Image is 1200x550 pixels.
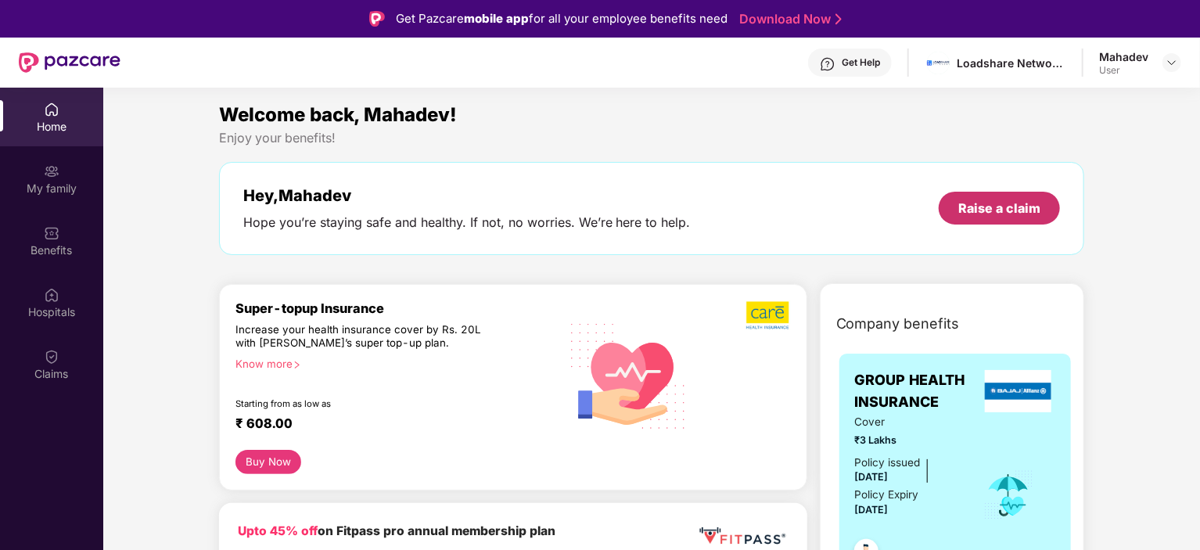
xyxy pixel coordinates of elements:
div: Increase your health insurance cover by Rs. 20L with [PERSON_NAME]’s super top-up plan. [235,323,492,351]
span: Welcome back, Mahadev! [219,103,457,126]
img: icon [983,469,1034,521]
img: insurerLogo [985,370,1052,412]
img: svg+xml;base64,PHN2ZyBpZD0iSG9zcGl0YWxzIiB4bWxucz0iaHR0cDovL3d3dy53My5vcmcvMjAwMC9zdmciIHdpZHRoPS... [44,287,59,303]
img: b5dec4f62d2307b9de63beb79f102df3.png [746,300,791,330]
img: Logo [369,11,385,27]
img: 1629197545249.jpeg [927,52,950,74]
span: [DATE] [855,504,889,516]
span: GROUP HEALTH INSURANCE [855,369,981,414]
div: Starting from as low as [235,398,493,409]
img: svg+xml;base64,PHN2ZyBpZD0iSGVscC0zMngzMiIgeG1sbnM9Imh0dHA6Ly93d3cudzMub3JnLzIwMDAvc3ZnIiB3aWR0aD... [820,56,835,72]
span: Cover [855,414,962,430]
button: Buy Now [235,450,302,474]
span: [DATE] [855,471,889,483]
img: svg+xml;base64,PHN2ZyBpZD0iSG9tZSIgeG1sbnM9Imh0dHA6Ly93d3cudzMub3JnLzIwMDAvc3ZnIiB3aWR0aD0iMjAiIG... [44,102,59,117]
span: ₹3 Lakhs [855,433,962,448]
div: Get Help [842,56,880,69]
img: svg+xml;base64,PHN2ZyBpZD0iQ2xhaW0iIHhtbG5zPSJodHRwOi8vd3d3LnczLm9yZy8yMDAwL3N2ZyIgd2lkdGg9IjIwIi... [44,349,59,365]
div: Hey, Mahadev [243,186,691,205]
div: Policy issued [855,455,921,471]
div: Super-topup Insurance [235,300,559,316]
img: svg+xml;base64,PHN2ZyBpZD0iQmVuZWZpdHMiIHhtbG5zPSJodHRwOi8vd3d3LnczLm9yZy8yMDAwL3N2ZyIgd2lkdGg9Ij... [44,225,59,241]
img: svg+xml;base64,PHN2ZyBpZD0iRHJvcGRvd24tMzJ4MzIiIHhtbG5zPSJodHRwOi8vd3d3LnczLm9yZy8yMDAwL3N2ZyIgd2... [1166,56,1178,69]
div: Policy Expiry [855,487,919,503]
img: Stroke [835,11,842,27]
div: Know more [235,358,550,368]
div: Enjoy your benefits! [219,130,1085,146]
a: Download Now [739,11,837,27]
div: Loadshare Networks Pvt Ltd [957,56,1066,70]
strong: mobile app [464,11,529,26]
div: User [1099,64,1148,77]
span: right [293,361,301,369]
div: Raise a claim [958,200,1040,217]
div: Hope you’re staying safe and healthy. If not, no worries. We’re here to help. [243,214,691,231]
div: ₹ 608.00 [235,415,544,434]
span: Company benefits [836,313,960,335]
b: Upto 45% off [238,523,318,538]
b: on Fitpass pro annual membership plan [238,523,555,538]
img: svg+xml;base64,PHN2ZyB3aWR0aD0iMjAiIGhlaWdodD0iMjAiIHZpZXdCb3g9IjAgMCAyMCAyMCIgZmlsbD0ibm9uZSIgeG... [44,164,59,179]
div: Mahadev [1099,49,1148,64]
img: New Pazcare Logo [19,52,120,73]
div: Get Pazcare for all your employee benefits need [396,9,728,28]
img: svg+xml;base64,PHN2ZyB4bWxucz0iaHR0cDovL3d3dy53My5vcmcvMjAwMC9zdmciIHhtbG5zOnhsaW5rPSJodHRwOi8vd3... [559,304,699,446]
